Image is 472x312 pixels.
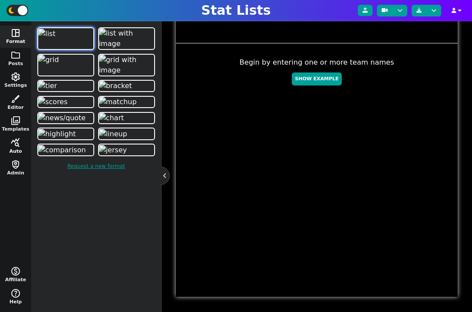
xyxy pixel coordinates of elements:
span: shield_person [10,159,21,170]
button: Show Example [292,72,341,86]
span: monetization_on [10,266,21,276]
span: folder [10,50,21,60]
img: bracket [99,81,132,91]
img: list with image [99,28,154,49]
span: settings [10,72,21,82]
img: comparison [38,145,86,155]
span: photo_library [10,115,21,126]
img: tier [38,81,57,91]
h1: Stat Lists [201,3,271,18]
span: query_stats [10,138,21,148]
img: lineup [99,129,127,139]
img: grid [38,55,59,65]
span: help [10,288,21,299]
img: news/quote [38,113,86,123]
img: jersey [99,145,127,155]
img: scores [38,97,67,107]
span: space_dashboard [10,28,21,38]
span: brush [10,94,21,104]
img: highlight [38,129,76,139]
img: list [38,29,56,39]
img: chart [99,113,124,123]
a: Request a new format [36,158,157,174]
div: Begin by entering one or more team names [176,57,458,90]
img: matchup [99,97,137,107]
img: grid with image [99,55,154,76]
